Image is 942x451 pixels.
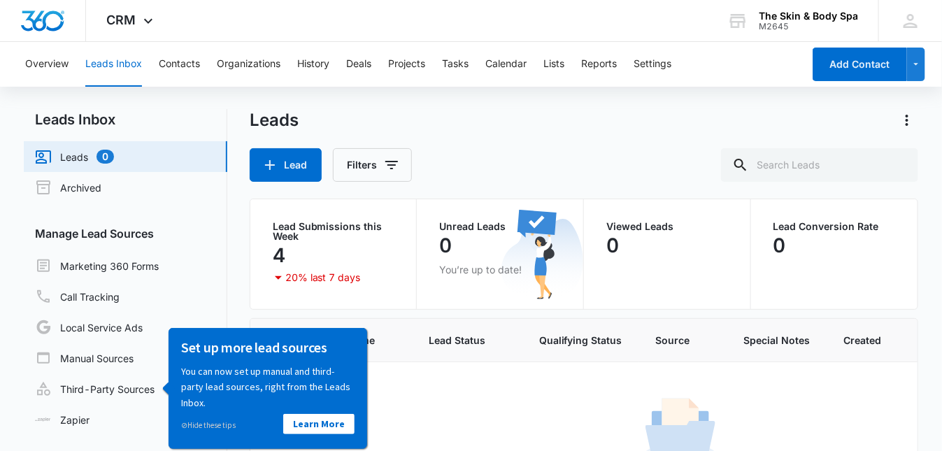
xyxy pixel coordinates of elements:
button: Leads Inbox [85,42,142,87]
span: Created [844,333,882,348]
span: Qualifying Status [539,333,622,348]
button: Tasks [442,42,469,87]
p: 0 [439,234,452,257]
button: Actions [896,109,918,131]
button: Contacts [159,42,200,87]
a: Local Service Ads [35,319,143,336]
a: Leads0 [35,148,114,165]
a: Marketing 360 Forms [35,257,159,274]
h3: Manage Lead Sources [24,225,227,242]
h2: Leads Inbox [24,109,227,130]
span: Source [656,333,690,348]
p: 4 [273,244,285,266]
button: Lead [250,148,322,182]
a: Manual Sources [35,350,134,366]
a: Third-Party Sources [35,380,155,397]
a: Archived [35,179,101,196]
p: You’re up to date! [439,262,561,277]
button: Settings [634,42,671,87]
p: 0 [606,234,619,257]
a: Zapier [35,413,90,427]
p: 0 [773,234,786,257]
span: ⊘ [23,92,29,102]
p: You can now set up manual and third-party lead sources, right from the Leads Inbox. [23,36,197,83]
button: Deals [346,42,371,87]
div: account name [759,10,858,22]
p: Lead Submissions this Week [273,222,394,241]
button: Add Contact [813,48,907,81]
button: Calendar [485,42,527,87]
button: Lists [543,42,564,87]
span: Lead Status [429,333,485,348]
p: Lead Conversion Rate [773,222,896,231]
button: Filters [333,148,412,182]
button: Overview [25,42,69,87]
p: 20% last 7 days [285,273,361,282]
p: Unread Leads [439,222,561,231]
button: History [297,42,329,87]
button: Reports [581,42,617,87]
div: account id [759,22,858,31]
a: Learn More [125,86,197,106]
h3: Set up more lead sources [23,10,197,29]
p: Viewed Leads [606,222,728,231]
input: Search Leads [721,148,918,182]
button: Projects [388,42,425,87]
h1: Leads [250,110,299,131]
a: Hide these tips [23,92,78,102]
button: Organizations [217,42,280,87]
a: Call Tracking [35,288,120,305]
span: Special Notes [744,333,811,348]
span: CRM [107,13,136,27]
